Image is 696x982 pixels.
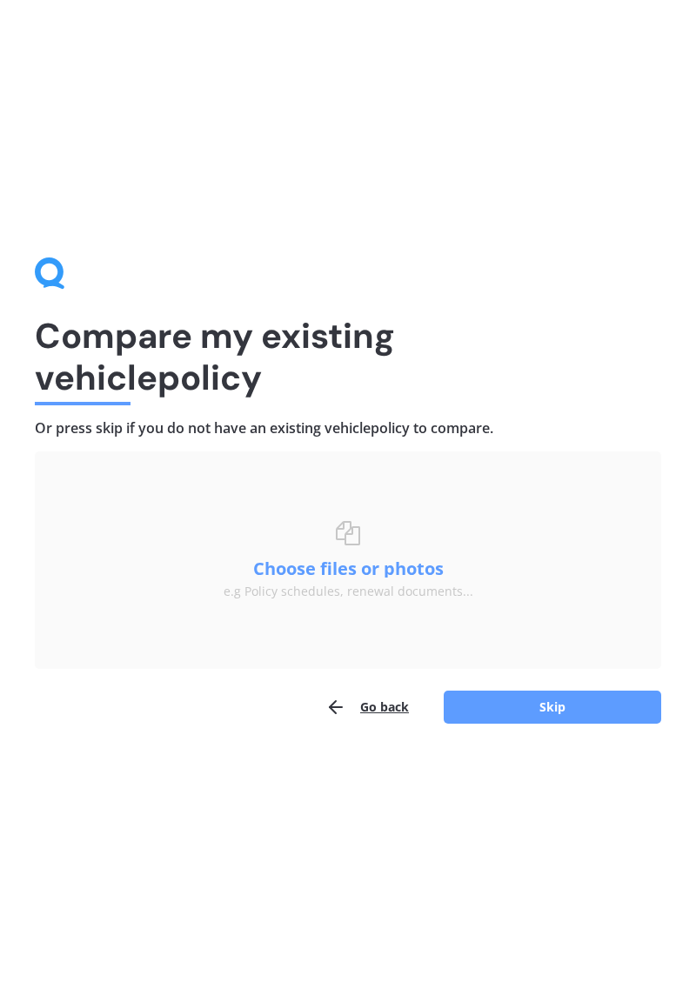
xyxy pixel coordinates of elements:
button: Choose files or photos [239,560,457,578]
button: Skip [444,691,661,724]
div: e.g Policy schedules, renewal documents... [224,585,473,599]
h4: Or press skip if you do not have an existing vehicle policy to compare. [35,419,661,438]
h1: Compare my existing vehicle policy [35,315,661,398]
button: Go back [325,690,409,725]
